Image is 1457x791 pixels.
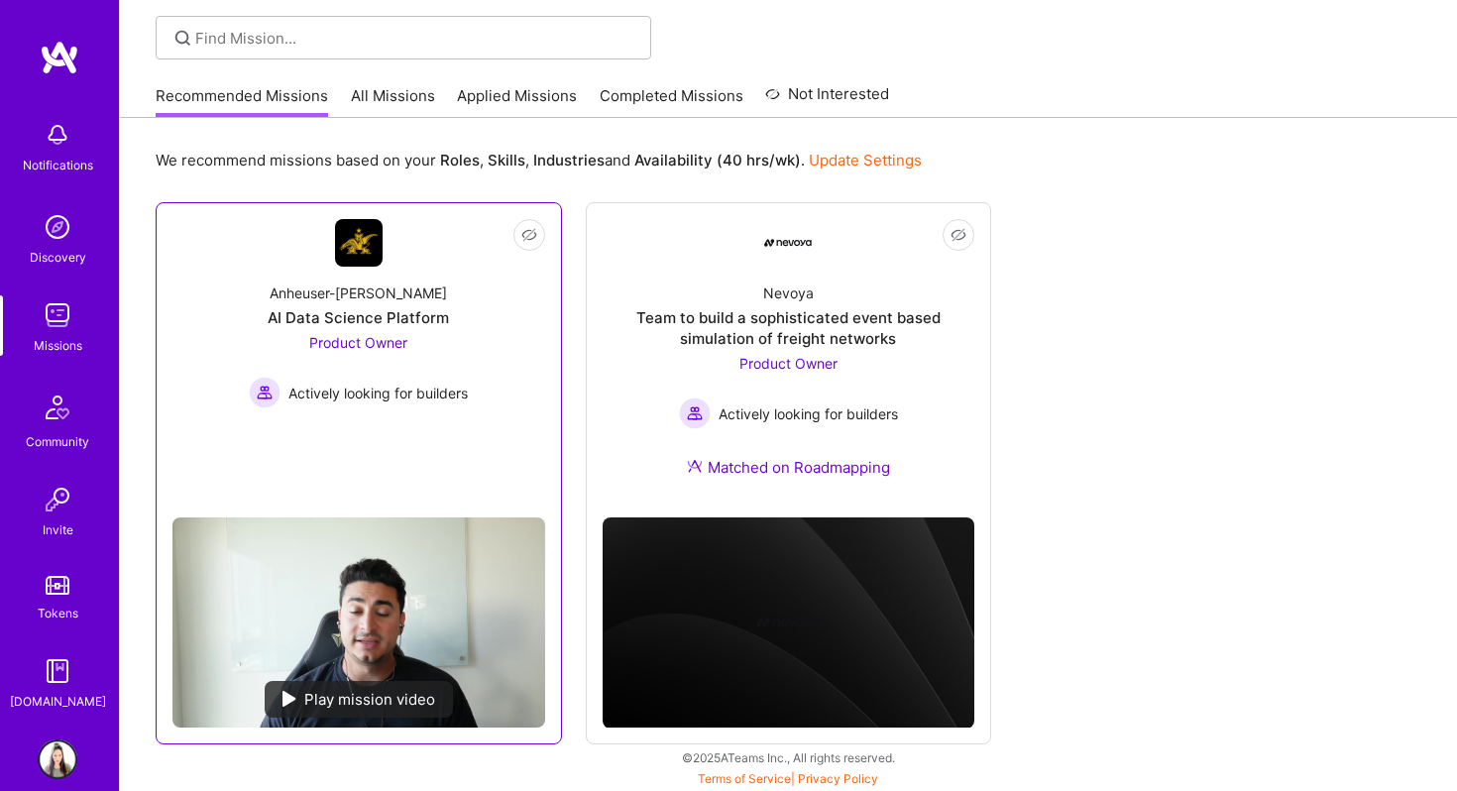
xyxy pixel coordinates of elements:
[719,403,898,424] span: Actively looking for builders
[171,27,194,50] i: icon SearchGrey
[249,377,280,408] img: Actively looking for builders
[798,771,878,786] a: Privacy Policy
[603,517,975,728] img: cover
[40,40,79,75] img: logo
[38,603,78,623] div: Tokens
[34,384,81,431] img: Community
[282,691,296,707] img: play
[687,458,703,474] img: Ateam Purple Icon
[156,85,328,118] a: Recommended Missions
[603,219,975,502] a: Company LogoNevoyaTeam to build a sophisticated event based simulation of freight networksProduct...
[265,681,453,718] div: Play mission video
[739,355,838,372] span: Product Owner
[603,307,975,349] div: Team to build a sophisticated event based simulation of freight networks
[38,480,77,519] img: Invite
[119,733,1457,782] div: © 2025 ATeams Inc., All rights reserved.
[533,151,605,169] b: Industries
[23,155,93,175] div: Notifications
[687,457,890,478] div: Matched on Roadmapping
[30,247,86,268] div: Discovery
[521,227,537,243] i: icon EyeClosed
[288,383,468,403] span: Actively looking for builders
[38,651,77,691] img: guide book
[38,115,77,155] img: bell
[46,576,69,595] img: tokens
[634,151,801,169] b: Availability (40 hrs/wk)
[440,151,480,169] b: Roles
[33,739,82,779] a: User Avatar
[698,771,791,786] a: Terms of Service
[809,151,922,169] a: Update Settings
[38,295,77,335] img: teamwork
[34,335,82,356] div: Missions
[268,307,449,328] div: AI Data Science Platform
[38,739,77,779] img: User Avatar
[309,334,407,351] span: Product Owner
[457,85,577,118] a: Applied Missions
[172,219,545,502] a: Company LogoAnheuser-[PERSON_NAME]AI Data Science PlatformProduct Owner Actively looking for buil...
[10,691,106,712] div: [DOMAIN_NAME]
[270,282,447,303] div: Anheuser-[PERSON_NAME]
[156,150,922,170] p: We recommend missions based on your , , and .
[765,82,889,118] a: Not Interested
[600,85,743,118] a: Completed Missions
[764,239,812,247] img: Company Logo
[763,282,814,303] div: Nevoya
[38,207,77,247] img: discovery
[951,227,966,243] i: icon EyeClosed
[195,28,636,49] input: Find Mission...
[488,151,525,169] b: Skills
[43,519,73,540] div: Invite
[698,771,878,786] span: |
[335,219,383,267] img: Company Logo
[26,431,89,452] div: Community
[679,397,711,429] img: Actively looking for builders
[351,85,435,118] a: All Missions
[756,591,820,654] img: Company logo
[172,517,545,727] img: No Mission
